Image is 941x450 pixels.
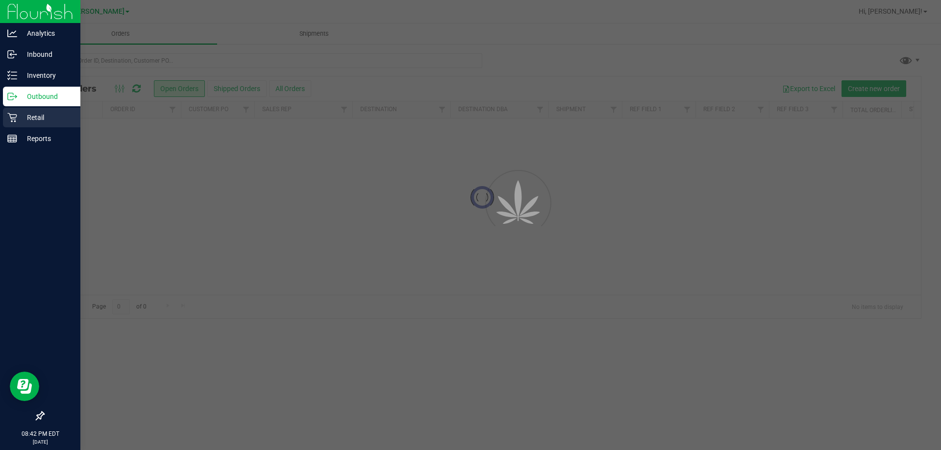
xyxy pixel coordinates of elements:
[7,28,17,38] inline-svg: Analytics
[17,112,76,123] p: Retail
[7,113,17,122] inline-svg: Retail
[17,133,76,144] p: Reports
[7,92,17,101] inline-svg: Outbound
[17,48,76,60] p: Inbound
[7,134,17,143] inline-svg: Reports
[17,27,76,39] p: Analytics
[10,372,39,401] iframe: Resource center
[17,91,76,102] p: Outbound
[4,438,76,446] p: [DATE]
[17,70,76,81] p: Inventory
[7,49,17,59] inline-svg: Inbound
[4,429,76,438] p: 08:42 PM EDT
[7,71,17,80] inline-svg: Inventory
